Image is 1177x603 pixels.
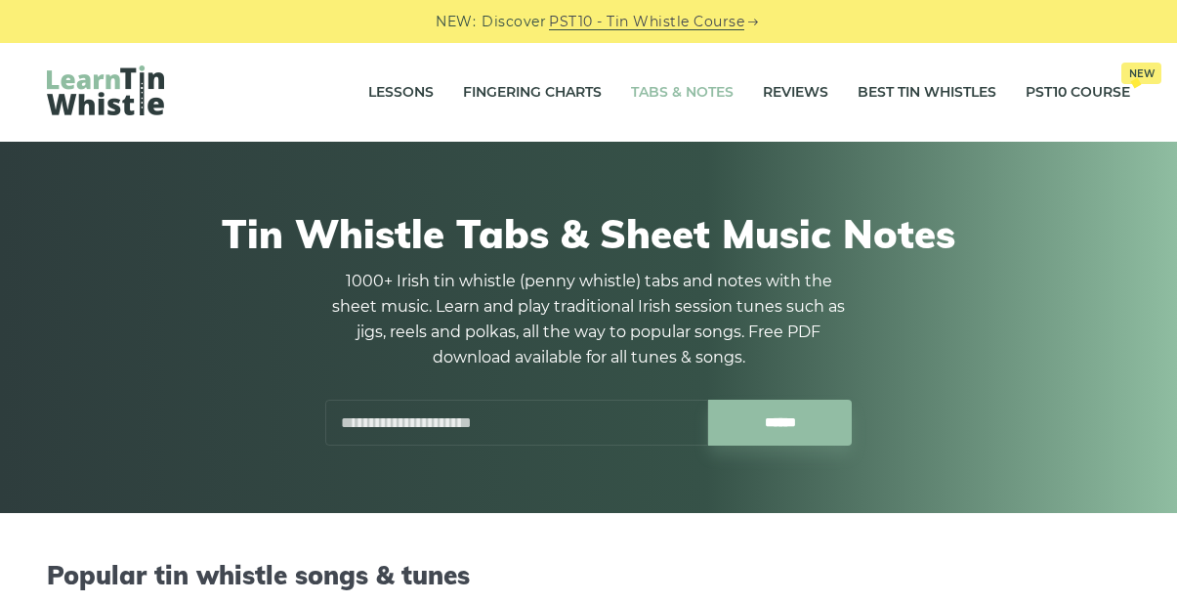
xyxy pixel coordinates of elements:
[368,68,434,117] a: Lessons
[858,68,996,117] a: Best Tin Whistles
[463,68,602,117] a: Fingering Charts
[631,68,734,117] a: Tabs & Notes
[57,210,1120,257] h1: Tin Whistle Tabs & Sheet Music Notes
[325,269,853,370] p: 1000+ Irish tin whistle (penny whistle) tabs and notes with the sheet music. Learn and play tradi...
[763,68,828,117] a: Reviews
[1026,68,1130,117] a: PST10 CourseNew
[1121,63,1161,84] span: New
[47,65,164,115] img: LearnTinWhistle.com
[47,560,1130,590] h2: Popular tin whistle songs & tunes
